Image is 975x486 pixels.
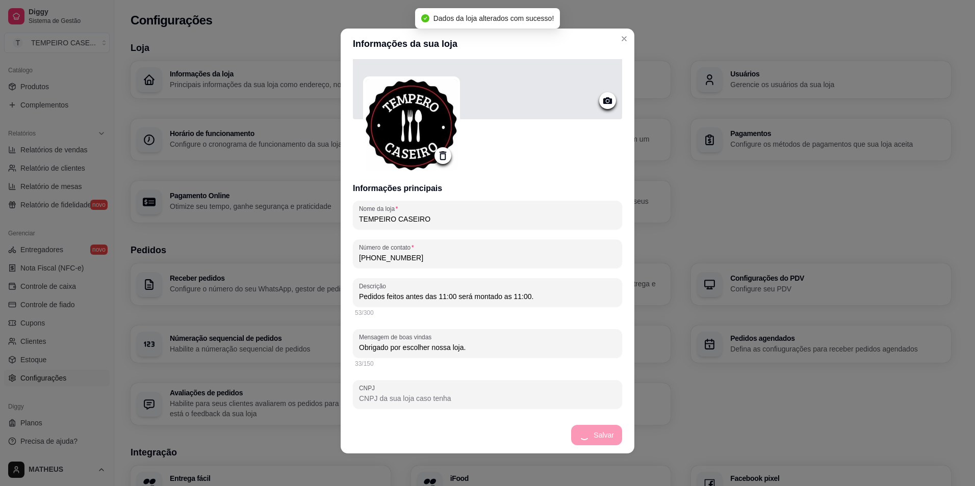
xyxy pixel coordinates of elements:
[359,342,616,353] input: Mensagem de boas vindas
[359,282,390,290] label: Descrição
[353,182,622,195] h3: Informações principais
[359,243,417,252] label: Número de contato
[359,384,378,392] label: CNPJ
[616,31,632,47] button: Close
[359,214,616,224] input: Nome da loja
[359,393,616,403] input: CNPJ
[366,79,457,171] img: logo da loja
[421,14,429,22] span: check-circle
[341,29,634,59] header: Informações da sua loja
[355,360,620,368] div: 33/150
[359,291,616,302] input: Descrição
[359,333,435,341] label: Mensagem de boas vindas
[433,14,554,22] span: Dados da loja alterados com sucesso!
[359,253,616,263] input: Número de contato
[355,309,620,317] div: 53/300
[359,204,401,213] label: Nome da loja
